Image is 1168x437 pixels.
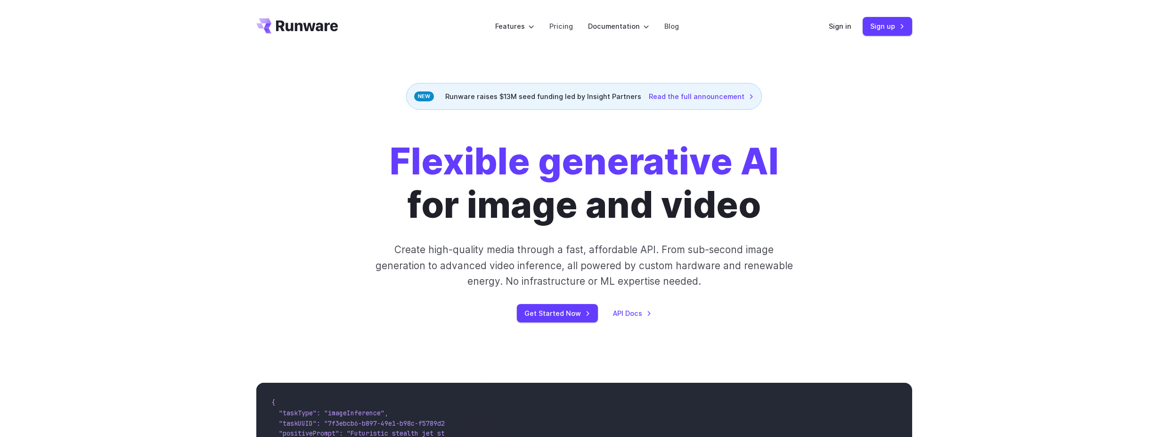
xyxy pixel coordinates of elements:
[649,91,754,102] a: Read the full announcement
[495,21,534,32] label: Features
[588,21,649,32] label: Documentation
[613,308,652,319] a: API Docs
[256,18,338,33] a: Go to /
[406,83,762,110] div: Runware raises $13M seed funding led by Insight Partners
[390,140,779,183] strong: Flexible generative AI
[664,21,679,32] a: Blog
[374,242,794,289] p: Create high-quality media through a fast, affordable API. From sub-second image generation to adv...
[517,304,598,322] a: Get Started Now
[863,17,912,35] a: Sign up
[390,140,779,227] h1: for image and video
[549,21,573,32] a: Pricing
[829,21,851,32] a: Sign in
